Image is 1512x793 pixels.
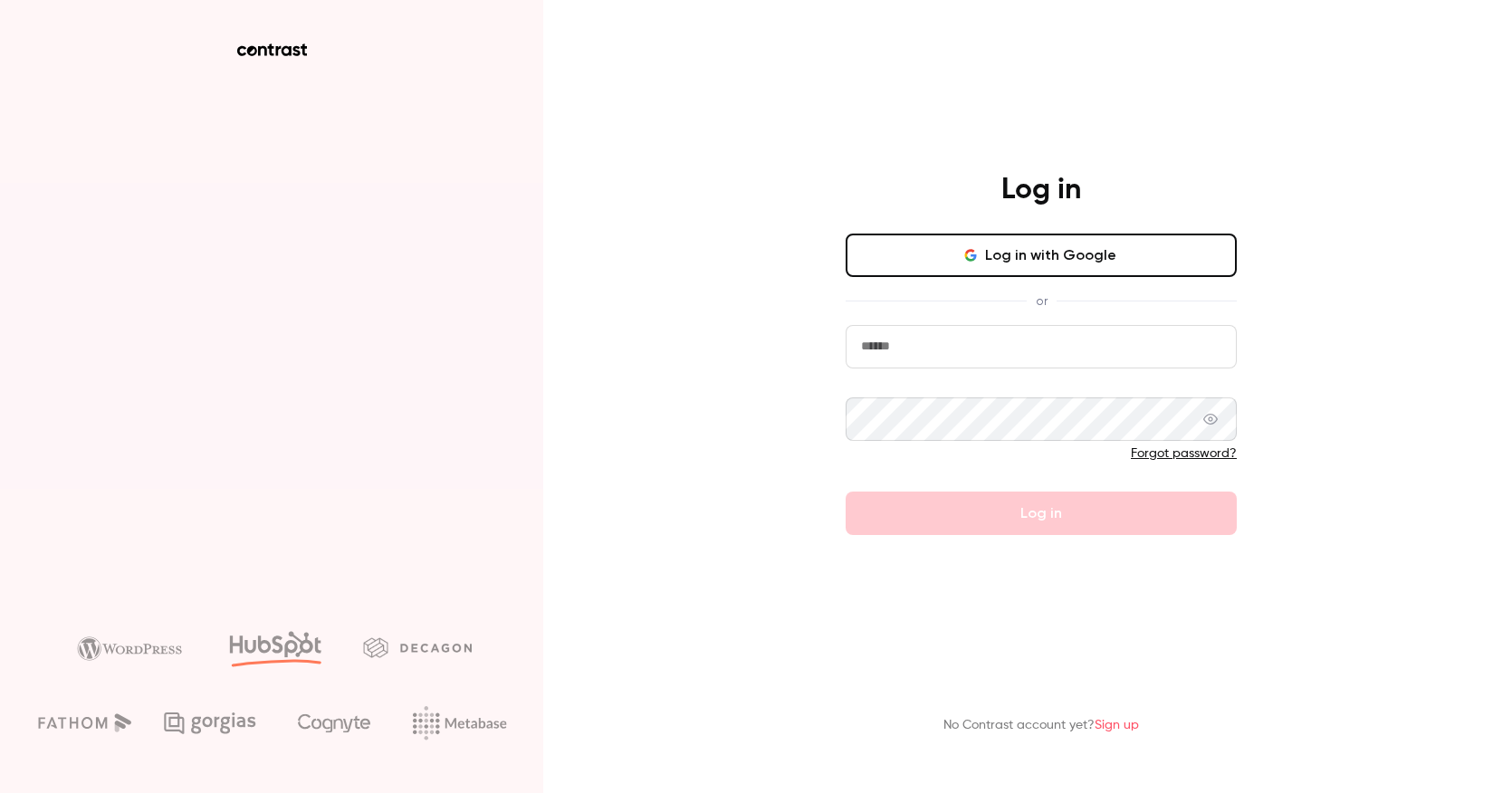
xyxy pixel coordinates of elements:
[943,716,1139,735] p: No Contrast account yet?
[1001,172,1081,208] h4: Log in
[846,234,1237,277] button: Log in with Google
[1095,719,1139,731] a: Sign up
[1131,447,1237,460] a: Forgot password?
[363,637,472,657] img: decagon
[1027,291,1057,311] span: or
